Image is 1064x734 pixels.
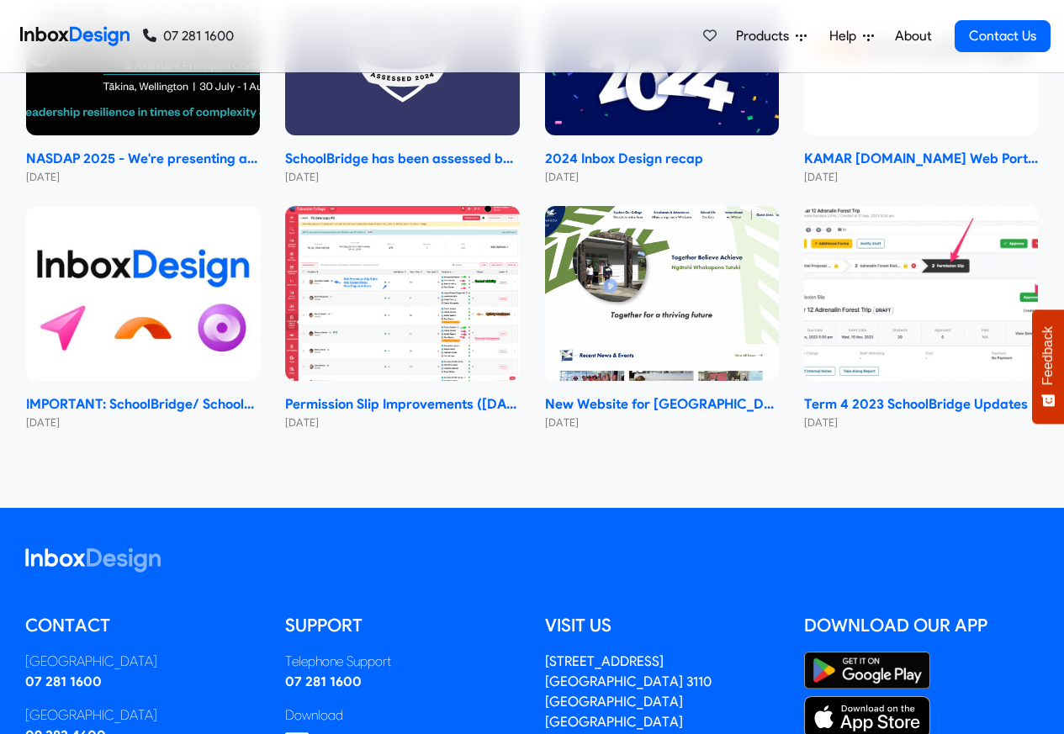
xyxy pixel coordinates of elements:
[545,653,712,730] address: [STREET_ADDRESS] [GEOGRAPHIC_DATA] 3110 [GEOGRAPHIC_DATA] [GEOGRAPHIC_DATA]
[545,653,712,730] a: [STREET_ADDRESS][GEOGRAPHIC_DATA] 3110[GEOGRAPHIC_DATA][GEOGRAPHIC_DATA]
[25,548,161,573] img: logo_inboxdesign_white.svg
[736,26,796,46] span: Products
[729,19,813,53] a: Products
[804,149,1038,169] strong: KAMAR [DOMAIN_NAME] Web Portal 2024 Changeover
[25,652,260,672] div: [GEOGRAPHIC_DATA]
[804,415,1038,430] small: [DATE]
[285,169,519,185] small: [DATE]
[1032,309,1064,424] button: Feedback - Show survey
[285,394,519,415] strong: Permission Slip Improvements ([DATE])
[1040,326,1056,385] span: Feedback
[804,169,1038,185] small: [DATE]
[545,613,780,638] h5: Visit us
[804,206,1038,431] a: Term 4 2023 SchoolBridge Updates Term 4 2023 SchoolBridge Updates [DATE]
[285,206,519,431] a: Permission Slip Improvements (June 2024) Permission Slip Improvements ([DATE]) [DATE]
[804,613,1039,638] h5: Download our App
[285,652,520,672] div: Telephone Support
[545,169,779,185] small: [DATE]
[26,415,260,430] small: [DATE]
[545,149,779,169] strong: 2024 Inbox Design recap
[285,673,362,689] a: 07 281 1600
[25,705,260,726] div: [GEOGRAPHIC_DATA]
[25,613,260,638] h5: Contact
[26,206,260,431] a: IMPORTANT: SchoolBridge/ SchoolPoint Data- Sharing Information- NEW 2024 IMPORTANT: SchoolBridge/...
[545,394,779,415] strong: New Website for [GEOGRAPHIC_DATA]
[26,149,260,169] strong: NASDAP 2025 - We're presenting about SchoolPoint and SchoolBridge
[804,652,930,689] img: Google Play Store
[285,415,519,430] small: [DATE]
[143,26,234,46] a: 07 281 1600
[545,206,779,431] a: New Website for Whangaparāoa College New Website for [GEOGRAPHIC_DATA] [DATE]
[26,169,260,185] small: [DATE]
[285,613,520,638] h5: Support
[823,19,881,53] a: Help
[285,149,519,169] strong: SchoolBridge has been assessed by Safer Technologies 4 Schools (ST4S)
[545,415,779,430] small: [DATE]
[285,206,519,382] img: Permission Slip Improvements (June 2024)
[804,394,1038,415] strong: Term 4 2023 SchoolBridge Updates
[545,206,779,382] img: New Website for Whangaparāoa College
[804,206,1038,382] img: Term 4 2023 SchoolBridge Updates
[955,20,1051,52] a: Contact Us
[25,673,102,689] a: 07 281 1600
[285,705,520,726] div: Download
[829,26,863,46] span: Help
[890,19,936,53] a: About
[26,394,260,415] strong: IMPORTANT: SchoolBridge/ SchoolPoint Data- Sharing Information- NEW 2024
[26,206,260,382] img: IMPORTANT: SchoolBridge/ SchoolPoint Data- Sharing Information- NEW 2024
